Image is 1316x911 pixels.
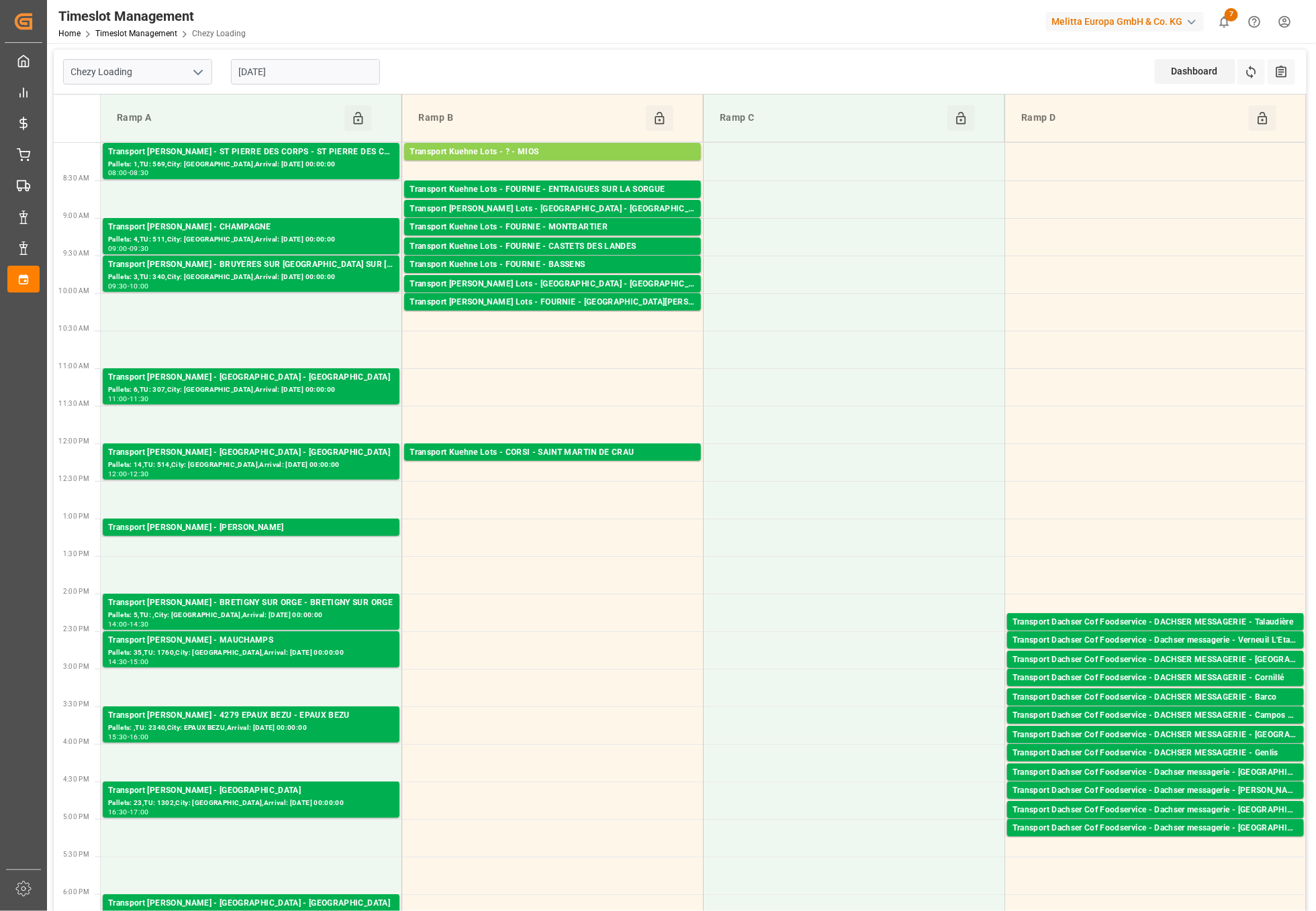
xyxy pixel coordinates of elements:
div: - [128,283,130,289]
div: 16:30 [108,809,128,815]
div: 15:00 [130,659,149,665]
button: show 7 new notifications [1209,7,1239,37]
div: Pallets: 16,TU: 28,City: MIOS,Arrival: [DATE] 00:00:00 [410,159,696,170]
div: Transport Kuehne Lots - FOURNIE - ENTRAIGUES SUR LA SORGUE [410,183,696,197]
input: DD-MM-YYYY [231,59,380,85]
div: Transport [PERSON_NAME] - ST PIERRE DES CORPS - ST PIERRE DES CORPS [108,146,394,159]
div: Pallets: 14,TU: 514,City: [GEOGRAPHIC_DATA],Arrival: [DATE] 00:00:00 [108,460,394,471]
div: Pallets: 23,TU: 1302,City: [GEOGRAPHIC_DATA],Arrival: [DATE] 00:00:00 [108,798,394,809]
div: 08:00 [108,170,128,176]
div: Transport Kuehne Lots - ? - MIOS [410,146,696,159]
div: Transport Kuehne Lots - FOURNIE - MONTBARTIER [410,221,696,234]
div: Pallets: 2,TU: 20,City: [GEOGRAPHIC_DATA],[GEOGRAPHIC_DATA],Arrival: [DATE] 00:00:00 [1013,780,1299,791]
div: Transport Dachser Cof Foodservice - DACHSER MESSAGERIE - Barco [1013,691,1299,704]
button: open menu [187,62,207,83]
div: Pallets: 1,TU: 16,City: [GEOGRAPHIC_DATA],Arrival: [DATE] 00:00:00 [1013,685,1299,696]
div: 08:30 [130,170,149,176]
div: 10:00 [130,283,149,289]
div: Transport Dachser Cof Foodservice - Dachser messagerie - [PERSON_NAME] De Guardiara [1013,784,1299,798]
div: 14:00 [108,621,128,627]
div: - [128,734,130,740]
button: Help Center [1239,7,1270,37]
div: Transport [PERSON_NAME] - CHAMPAGNE [108,221,394,234]
div: Pallets: 3,TU: 56,City: MONTBARTIER,Arrival: [DATE] 00:00:00 [410,234,696,246]
div: Pallets: 2,TU: 9,City: [GEOGRAPHIC_DATA],Arrival: [DATE] 00:00:00 [1013,835,1299,847]
div: Dashboard [1155,59,1235,84]
div: Transport [PERSON_NAME] Lots - [GEOGRAPHIC_DATA] - [GEOGRAPHIC_DATA] [410,278,696,291]
div: 15:30 [108,734,128,740]
div: Transport Dachser Cof Foodservice - DACHSER MESSAGERIE - Campos Verdes [1013,709,1299,722]
div: Transport Dachser Cof Foodservice - Dachser messagerie - Verneuil L'Etang [1013,634,1299,647]
div: 14:30 [130,621,149,627]
div: Transport Kuehne Lots - FOURNIE - CASTETS DES LANDES [410,240,696,254]
div: Transport [PERSON_NAME] - [PERSON_NAME] [108,521,394,535]
div: Transport [PERSON_NAME] - [GEOGRAPHIC_DATA] [108,784,394,798]
div: Transport Dachser Cof Foodservice - Dachser messagerie - [GEOGRAPHIC_DATA],[GEOGRAPHIC_DATA] [1013,766,1299,780]
div: - [128,396,130,402]
input: Type to search/select [63,59,212,85]
div: Pallets: ,TU: 195,City: [GEOGRAPHIC_DATA],Arrival: [DATE] 00:00:00 [410,216,696,227]
div: 14:30 [108,659,128,665]
span: 9:30 AM [63,250,89,257]
div: Pallets: ,TU: 66,City: [GEOGRAPHIC_DATA],Arrival: [DATE] 00:00:00 [1013,817,1299,828]
div: Pallets: ,TU: 160,City: Barco,Arrival: [DATE] 00:00:00 [1013,704,1299,716]
div: Pallets: ,TU: 81,City: [GEOGRAPHIC_DATA],Arrival: [DATE] 00:00:00 [108,535,394,546]
div: Pallets: 4,TU: ,City: CASTETS DES [PERSON_NAME],Arrival: [DATE] 00:00:00 [410,254,696,265]
div: Pallets: ,TU: 80,City: [GEOGRAPHIC_DATA][PERSON_NAME],Arrival: [DATE] 00:00:00 [1013,742,1299,753]
div: Transport Dachser Cof Foodservice - Dachser messagerie - [GEOGRAPHIC_DATA] [1013,822,1299,835]
div: 09:30 [130,246,149,252]
div: Pallets: ,TU: 70,City: [GEOGRAPHIC_DATA],Arrival: [DATE] 00:00:00 [410,291,696,303]
div: Transport [PERSON_NAME] Lots - [GEOGRAPHIC_DATA] - [GEOGRAPHIC_DATA] [410,203,696,216]
span: 2:00 PM [63,588,89,595]
span: 8:30 AM [63,174,89,182]
div: 16:00 [130,734,149,740]
div: Pallets: 3,TU: 340,City: [GEOGRAPHIC_DATA],Arrival: [DATE] 00:00:00 [108,272,394,283]
div: Pallets: 2,TU: 26,City: [GEOGRAPHIC_DATA],Arrival: [DATE] 00:00:00 [1013,760,1299,771]
div: Pallets: ,TU: 25,City: [GEOGRAPHIC_DATA][PERSON_NAME],Arrival: [DATE] 00:00:00 [410,309,696,321]
div: Ramp A [111,105,344,131]
span: 3:30 PM [63,700,89,708]
span: 9:00 AM [63,212,89,219]
div: Pallets: ,TU: 75,City: [GEOGRAPHIC_DATA],Arrival: [DATE] 00:00:00 [1013,667,1299,678]
div: Ramp D [1016,105,1249,131]
div: Transport Dachser Cof Foodservice - DACHSER MESSAGERIE - [GEOGRAPHIC_DATA] [1013,653,1299,667]
div: Pallets: 4,TU: 511,City: [GEOGRAPHIC_DATA],Arrival: [DATE] 00:00:00 [108,234,394,246]
div: Transport Kuehne Lots - FOURNIE - BASSENS [410,258,696,272]
div: - [128,246,130,252]
div: 09:30 [108,283,128,289]
div: Transport Dachser Cof Foodservice - DACHSER MESSAGERIE - Genlis [1013,747,1299,760]
div: Pallets: 6,TU: 307,City: [GEOGRAPHIC_DATA],Arrival: [DATE] 00:00:00 [108,384,394,396]
div: - [128,471,130,477]
div: Transport Dachser Cof Foodservice - DACHSER MESSAGERIE - [GEOGRAPHIC_DATA][PERSON_NAME] [1013,729,1299,742]
span: 10:00 AM [58,287,89,294]
div: Transport [PERSON_NAME] Lots - FOURNIE - [GEOGRAPHIC_DATA][PERSON_NAME] [410,296,696,309]
div: Ramp C [714,105,947,131]
span: 6:00 PM [63,888,89,896]
div: 09:00 [108,246,128,252]
span: 11:00 AM [58,362,89,370]
div: Transport [PERSON_NAME] - [GEOGRAPHIC_DATA] - [GEOGRAPHIC_DATA] [108,446,394,460]
div: Transport Kuehne Lots - CORSI - SAINT MARTIN DE CRAU [410,446,696,460]
div: 11:00 [108,396,128,402]
div: Transport [PERSON_NAME] - MAUCHAMPS [108,634,394,647]
span: 1:30 PM [63,550,89,557]
span: 10:30 AM [58,325,89,332]
div: Pallets: ,TU: 76,City: [GEOGRAPHIC_DATA],Arrival: [DATE] 00:00:00 [1013,722,1299,734]
div: Melitta Europa GmbH & Co. KG [1046,12,1204,32]
div: Pallets: 5,TU: ,City: [GEOGRAPHIC_DATA],Arrival: [DATE] 00:00:00 [108,610,394,621]
div: 17:00 [130,809,149,815]
div: 12:30 [130,471,149,477]
div: 12:00 [108,471,128,477]
div: Transport [PERSON_NAME] - [GEOGRAPHIC_DATA] - [GEOGRAPHIC_DATA] [108,371,394,384]
div: - [128,170,130,176]
span: 12:00 PM [58,437,89,445]
div: Pallets: 1,TU: 569,City: [GEOGRAPHIC_DATA],Arrival: [DATE] 00:00:00 [108,159,394,170]
span: 5:30 PM [63,851,89,858]
span: 7 [1225,8,1238,21]
div: Transport [PERSON_NAME] - [GEOGRAPHIC_DATA] - [GEOGRAPHIC_DATA] [108,897,394,910]
div: Ramp B [413,105,646,131]
div: Transport [PERSON_NAME] - 4279 EPAUX BEZU - EPAUX BEZU [108,709,394,722]
span: 5:00 PM [63,813,89,820]
div: Pallets: 2,TU: ,City: [GEOGRAPHIC_DATA],Arrival: [DATE] 00:00:00 [1013,629,1299,641]
button: Melitta Europa GmbH & Co. KG [1046,9,1209,34]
